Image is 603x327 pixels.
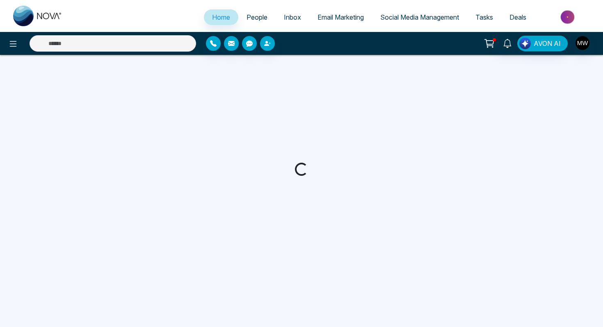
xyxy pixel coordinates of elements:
[372,9,467,25] a: Social Media Management
[576,36,589,50] img: User Avatar
[517,36,568,51] button: AVON AI
[13,6,62,26] img: Nova CRM Logo
[309,9,372,25] a: Email Marketing
[519,38,531,49] img: Lead Flow
[284,13,301,21] span: Inbox
[534,39,561,48] span: AVON AI
[317,13,364,21] span: Email Marketing
[238,9,276,25] a: People
[509,13,526,21] span: Deals
[380,13,459,21] span: Social Media Management
[467,9,501,25] a: Tasks
[501,9,534,25] a: Deals
[247,13,267,21] span: People
[276,9,309,25] a: Inbox
[204,9,238,25] a: Home
[475,13,493,21] span: Tasks
[212,13,230,21] span: Home
[539,8,598,26] img: Market-place.gif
